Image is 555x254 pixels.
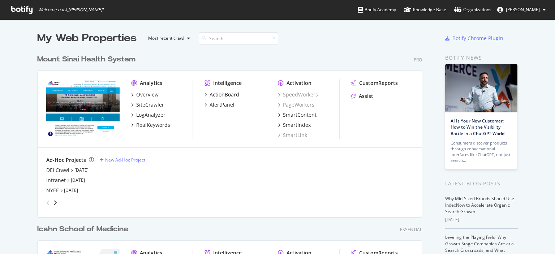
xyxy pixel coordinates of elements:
span: Welcome back, [PERSON_NAME] ! [38,7,103,13]
a: Assist [351,92,373,100]
div: Essential [400,227,422,233]
button: [PERSON_NAME] [491,4,551,16]
div: Most recent crawl [148,36,184,40]
div: Knowledge Base [404,6,446,13]
a: AlertPanel [205,101,235,108]
a: SmartIndex [278,121,311,129]
div: My Web Properties [37,31,137,46]
a: Icahn School of Medicine [37,224,131,234]
a: SpeedWorkers [278,91,318,98]
div: Intelligence [213,79,242,87]
div: Assist [359,92,373,100]
a: AI Is Your New Customer: How to Win the Visibility Battle in a ChatGPT World [451,118,504,136]
div: Ad-Hoc Projects [46,156,86,164]
a: SiteCrawler [131,101,164,108]
button: Most recent crawl [142,33,193,44]
a: SmartLink [278,132,307,139]
div: New Ad-Hoc Project [105,157,145,163]
div: Activation [287,79,311,87]
a: Why Mid-Sized Brands Should Use IndexNow to Accelerate Organic Search Growth [445,195,514,215]
a: ActionBoard [205,91,239,98]
div: Pro [414,57,422,63]
div: SmartIndex [283,121,311,129]
div: Icahn School of Medicine [37,224,128,234]
div: CustomReports [359,79,398,87]
div: Overview [136,91,159,98]
input: Search [199,32,278,45]
div: RealKeywords [136,121,170,129]
span: Kenneth Domingo [506,7,540,13]
div: Botify Chrome Plugin [452,35,503,42]
div: Botify news [445,54,518,62]
div: Organizations [454,6,491,13]
img: AI Is Your New Customer: How to Win the Visibility Battle in a ChatGPT World [445,64,517,112]
div: Latest Blog Posts [445,180,518,188]
a: LogAnalyzer [131,111,165,119]
div: AlertPanel [210,101,235,108]
a: PageWorkers [278,101,314,108]
div: Consumers discover products through conversational interfaces like ChatGPT, not just search… [451,140,512,163]
div: LogAnalyzer [136,111,165,119]
a: Mount Sinai Health System [37,54,138,65]
div: Analytics [140,79,162,87]
a: [DATE] [71,177,85,183]
a: [DATE] [74,167,89,173]
a: NYEE [46,187,59,194]
a: DEI Crawl [46,167,69,174]
a: RealKeywords [131,121,170,129]
a: New Ad-Hoc Project [100,157,145,163]
a: Botify Chrome Plugin [445,35,503,42]
div: angle-right [53,199,58,206]
a: [DATE] [64,187,78,193]
div: [DATE] [445,216,518,223]
div: ActionBoard [210,91,239,98]
div: Botify Academy [358,6,396,13]
div: Mount Sinai Health System [37,54,135,65]
a: CustomReports [351,79,398,87]
div: angle-left [43,197,53,208]
a: Intranet [46,177,66,184]
img: mountsinai.org [46,79,120,138]
div: SiteCrawler [136,101,164,108]
a: SmartContent [278,111,317,119]
div: SmartContent [283,111,317,119]
a: Overview [131,91,159,98]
